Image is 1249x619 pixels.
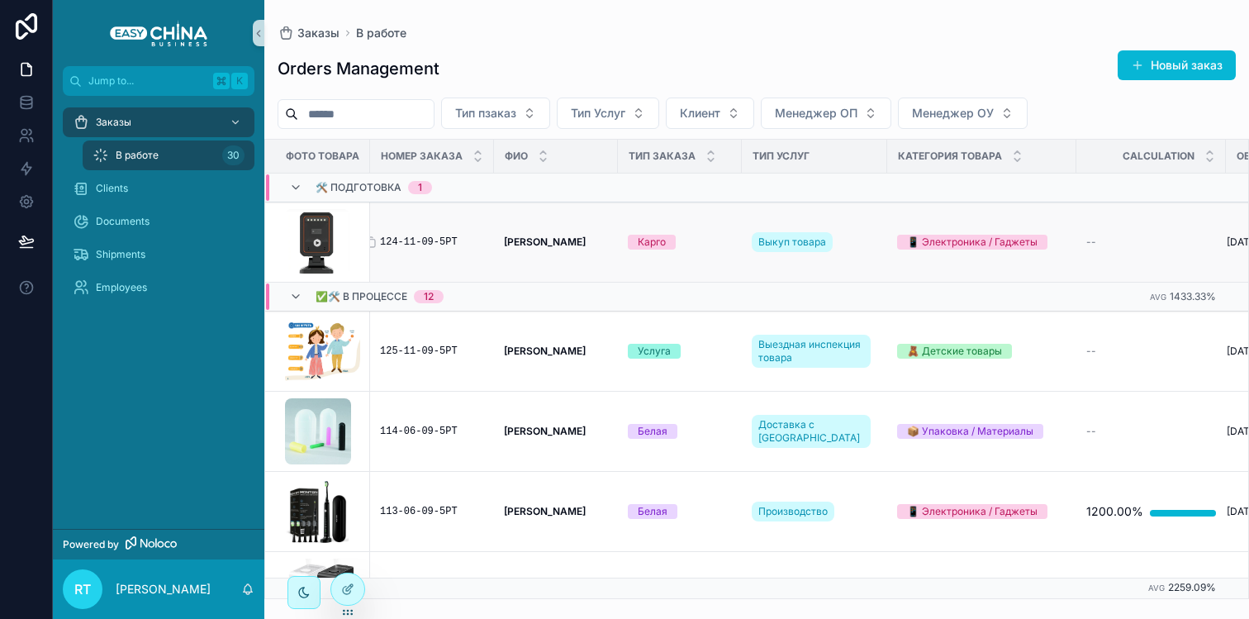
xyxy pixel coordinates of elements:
[680,105,720,121] span: Клиент
[1170,290,1216,302] span: 1433.33%
[1150,293,1166,302] small: Avg
[1168,581,1216,593] span: 2259.09%
[1086,495,1216,528] a: 1200.00%
[628,424,732,439] a: Белая
[63,538,119,551] span: Powered by
[761,98,891,129] button: Select Button
[898,98,1028,129] button: Select Button
[752,502,834,521] a: Производство
[752,232,833,252] a: Выкуп товара
[110,20,207,46] img: App logo
[116,149,159,162] span: В работе
[504,505,608,518] a: [PERSON_NAME]
[1148,583,1165,593] small: Avg
[571,105,625,121] span: Тип Услуг
[912,105,994,121] span: Менеджер ОУ
[1086,345,1096,358] span: --
[53,529,264,559] a: Powered by
[504,236,586,248] strong: [PERSON_NAME]
[63,240,254,269] a: Shipments
[1086,236,1096,249] span: --
[628,504,732,519] a: Белая
[752,331,877,371] a: Выездная инспекция товара
[381,150,463,163] span: Номер Заказа
[286,150,359,163] span: Фото Товара
[285,398,360,464] a: silicone-caps-500_425.jpg
[83,140,254,170] a: В работе30
[1086,575,1143,608] div: 1600.00%
[1086,575,1216,608] a: 1600.00%
[638,504,667,519] div: Белая
[88,74,207,88] span: Jump to...
[629,150,696,163] span: Тип Заказа
[758,236,826,249] span: Выкуп товара
[74,579,91,599] span: RT
[758,505,828,518] span: Производство
[1086,495,1143,528] div: 1200.00%
[1086,425,1216,438] a: --
[758,418,864,445] span: Доставка с [GEOGRAPHIC_DATA]
[285,209,349,275] img: WhatsApp-Image-2025-09-11-at-11.14.29.jpeg
[504,345,586,357] strong: [PERSON_NAME]
[638,344,671,359] div: Услуга
[638,235,666,250] div: Карго
[278,57,439,80] h1: Orders Management
[1118,50,1236,80] button: Новый заказ
[638,424,667,439] div: Белая
[63,207,254,236] a: Documents
[907,344,1002,359] div: 🧸 Детские товары
[455,105,516,121] span: Тип пзаказ
[285,479,360,545] a: Зубные-щетки-Monteri-черная.png
[380,505,484,518] a: 113-06-09-5РТ
[316,181,401,194] span: 🛠 Подготовка
[63,66,254,96] button: Jump to...K
[752,412,877,451] a: Доставка с [GEOGRAPHIC_DATA]
[1086,425,1096,438] span: --
[285,318,360,384] img: Monosnap-IC-file-for-golden-sample-(Alphabet)---Google-Таблицы-🔊-2024-12-11-16-03-02.png
[222,145,245,165] div: 30
[297,25,340,41] span: Заказы
[285,209,360,275] a: WhatsApp-Image-2025-09-11-at-11.14.29.jpeg
[504,236,608,249] a: [PERSON_NAME]
[557,98,659,129] button: Select Button
[278,25,340,41] a: Заказы
[753,150,810,163] span: Тип Услуг
[233,74,246,88] span: K
[1086,236,1216,249] a: --
[752,415,871,448] a: Доставка с [GEOGRAPHIC_DATA]
[418,181,422,194] div: 1
[96,248,145,261] span: Shipments
[380,345,484,358] div: 125-11-09-5РТ
[907,424,1033,439] div: 📦 Упаковка / Материалы
[752,498,877,525] a: Производство
[96,182,128,195] span: Clients
[666,98,754,129] button: Select Button
[907,504,1038,519] div: 📱 Электроника / Гаджеты
[285,479,349,545] img: Зубные-щетки-Monteri-черная.png
[1086,345,1216,358] a: --
[285,398,351,464] img: silicone-caps-500_425.jpg
[897,504,1066,519] a: 📱 Электроника / Гаджеты
[63,273,254,302] a: Employees
[504,425,608,438] a: [PERSON_NAME]
[628,344,732,359] a: Услуга
[380,425,484,438] a: 114-06-09-5РТ
[897,344,1066,359] a: 🧸 Детские товары
[380,236,484,249] a: 124-11-09-5РТ
[424,290,434,303] div: 12
[63,174,254,203] a: Clients
[96,215,150,228] span: Documents
[752,335,871,368] a: Выездная инспекция товара
[1123,150,1194,163] span: Calculation
[116,581,211,598] p: [PERSON_NAME]
[897,235,1066,250] a: 📱 Электроника / Гаджеты
[752,229,877,255] a: Выкуп товара
[441,98,550,129] button: Select Button
[316,290,407,303] span: ✅🛠️ В процессе
[758,338,864,364] span: Выездная инспекция товара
